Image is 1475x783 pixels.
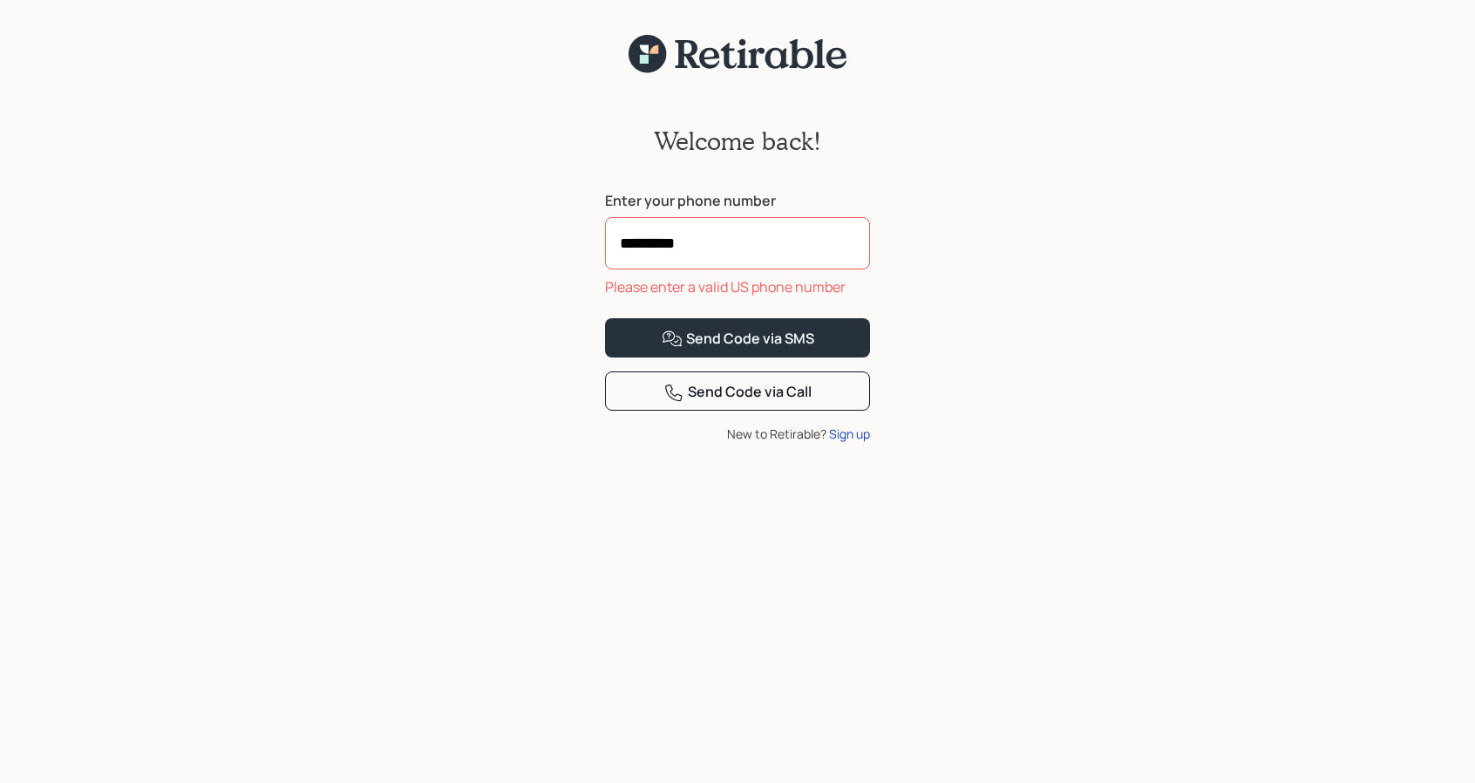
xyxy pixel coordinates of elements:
button: Send Code via Call [605,371,870,411]
div: New to Retirable? [605,425,870,443]
label: Enter your phone number [605,191,870,210]
button: Send Code via SMS [605,318,870,357]
div: Please enter a valid US phone number [605,276,870,297]
div: Send Code via SMS [662,329,814,350]
div: Send Code via Call [663,382,812,403]
h2: Welcome back! [654,126,821,156]
div: Sign up [829,425,870,443]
